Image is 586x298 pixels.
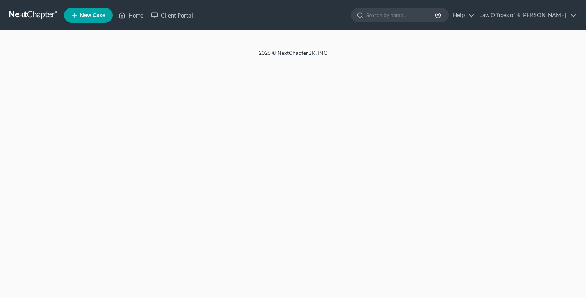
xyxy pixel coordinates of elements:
[449,8,475,22] a: Help
[147,8,197,22] a: Client Portal
[366,8,436,22] input: Search by name...
[115,8,147,22] a: Home
[80,13,105,18] span: New Case
[76,49,510,63] div: 2025 © NextChapterBK, INC
[475,8,576,22] a: Law Offices of B [PERSON_NAME]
